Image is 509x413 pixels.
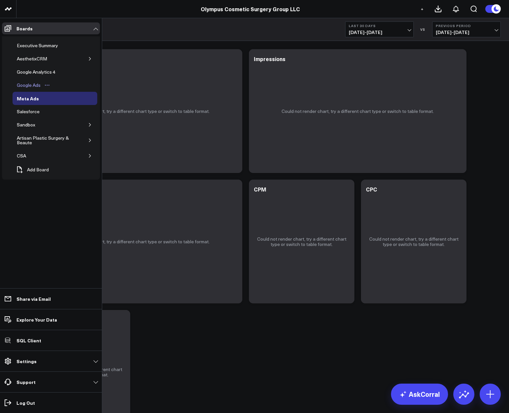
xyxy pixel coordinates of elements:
b: Previous Period [436,24,497,28]
span: [DATE] - [DATE] [349,30,410,35]
a: CSAOpen board menu [13,149,40,162]
span: + [421,7,424,11]
div: Executive Summary [15,42,60,50]
a: Google Analytics 4Open board menu [13,65,70,79]
p: Could not render chart, try a different chart type or switch to table format. [282,109,434,114]
p: SQL Client [16,338,41,343]
a: Google AdsOpen board menu [13,79,55,92]
div: Impressions [254,55,285,62]
a: Artisan Plastic Surgery & BeauteOpen board menu [13,131,87,149]
div: Sandbox [15,121,37,129]
div: Google Analytics 4 [15,68,57,76]
a: Log Out [2,397,100,409]
span: [DATE] - [DATE] [436,30,497,35]
button: Last 30 Days[DATE]-[DATE] [345,21,414,37]
p: Could not render chart, try a different chart type or switch to table format. [255,236,348,247]
a: Meta AdsOpen board menu [13,92,53,105]
p: Settings [16,359,37,364]
p: Explore Your Data [16,317,57,322]
div: CPC [366,186,377,193]
a: AesthetixCRMOpen board menu [13,52,61,65]
div: AesthetixCRM [15,55,49,63]
button: + [418,5,426,13]
span: Add Board [27,167,49,172]
p: Log Out [16,400,35,405]
div: VS [417,27,429,31]
div: Salesforce [15,108,41,116]
p: Share via Email [16,296,51,301]
p: Could not render chart, try a different chart type or switch to table format. [368,236,460,247]
a: Olympus Cosmetic Surgery Group LLC [201,5,300,13]
a: Executive SummaryOpen board menu [13,39,72,52]
a: SandboxOpen board menu [13,118,49,131]
div: Meta Ads [15,94,41,102]
div: Artisan Plastic Surgery & Beaute [15,134,76,147]
b: Last 30 Days [349,24,410,28]
p: Boards [16,26,33,31]
a: AskCorral [391,384,448,405]
button: Open board menu [42,83,52,88]
p: Could not render chart, try a different chart type or switch to table format. [57,239,210,244]
button: Add Board [13,162,52,177]
p: Support [16,379,36,385]
button: Previous Period[DATE]-[DATE] [432,21,501,37]
div: CPM [254,186,266,193]
div: CSA [15,152,28,160]
a: SalesforceOpen board menu [13,105,54,118]
a: SQL Client [2,334,100,346]
div: Google Ads [15,81,42,89]
p: Could not render chart, try a different chart type or switch to table format. [57,109,210,114]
